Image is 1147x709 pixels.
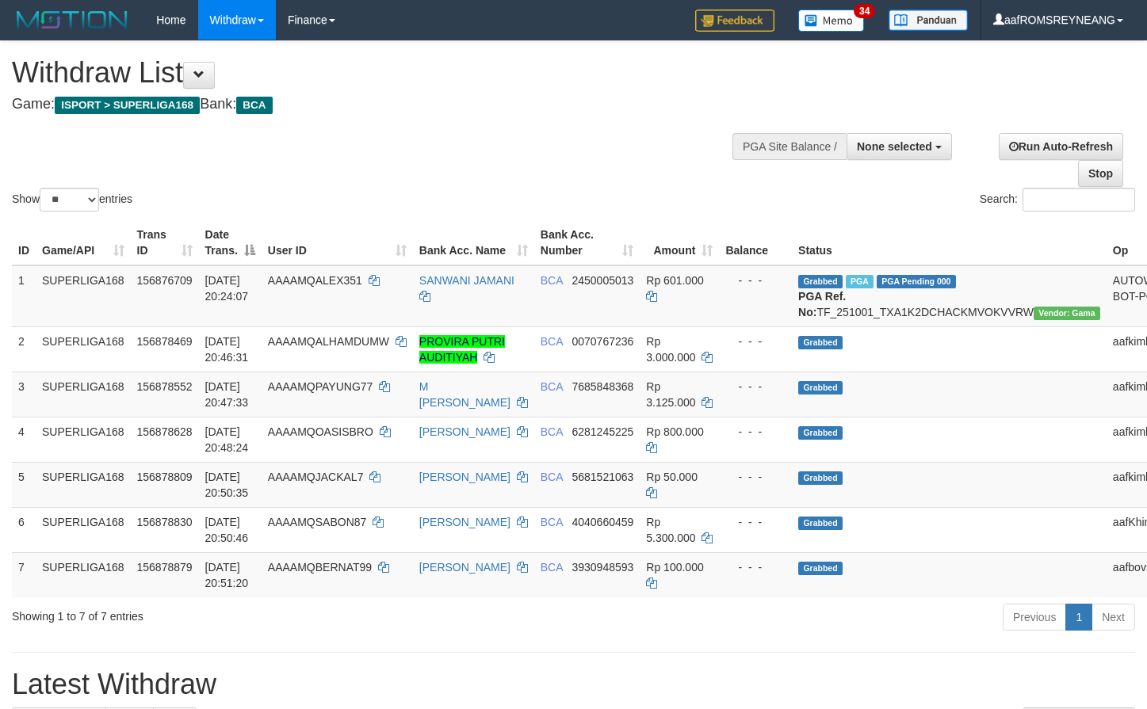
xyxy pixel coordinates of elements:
[792,265,1107,327] td: TF_251001_TXA1K2DCHACKMVOKVVRW
[572,425,633,438] span: Copy 6281245225 to clipboard
[646,425,703,438] span: Rp 800.000
[572,335,633,348] span: Copy 0070767236 to clipboard
[419,516,510,528] a: [PERSON_NAME]
[725,379,786,395] div: - - -
[137,516,193,528] span: 156878830
[268,471,364,483] span: AAAAMQJACKAL7
[980,188,1135,212] label: Search:
[725,469,786,485] div: - - -
[572,274,633,287] span: Copy 2450005013 to clipboard
[725,559,786,575] div: - - -
[847,133,952,160] button: None selected
[695,10,774,32] img: Feedback.jpg
[12,326,36,372] td: 2
[1065,604,1092,631] a: 1
[798,10,865,32] img: Button%20Memo.svg
[1092,604,1135,631] a: Next
[205,561,249,589] span: [DATE] 20:51:20
[205,335,249,364] span: [DATE] 20:46:31
[262,220,413,265] th: User ID: activate to sort column ascending
[131,220,199,265] th: Trans ID: activate to sort column ascending
[572,380,633,393] span: Copy 7685848368 to clipboard
[55,97,200,114] span: ISPORT > SUPERLIGA168
[534,220,640,265] th: Bank Acc. Number: activate to sort column ascending
[572,471,633,483] span: Copy 5681521063 to clipboard
[12,372,36,417] td: 3
[419,274,514,287] a: SANWANI JAMANI
[268,516,367,528] span: AAAAMQSABON87
[199,220,262,265] th: Date Trans.: activate to sort column descending
[1023,188,1135,212] input: Search:
[877,275,956,288] span: PGA Pending
[541,425,563,438] span: BCA
[541,274,563,287] span: BCA
[798,290,846,318] b: PGA Ref. No:
[798,517,843,530] span: Grabbed
[798,562,843,575] span: Grabbed
[1034,307,1100,320] span: Vendor URL: https://trx31.1velocity.biz
[725,424,786,440] div: - - -
[732,133,847,160] div: PGA Site Balance /
[12,8,132,32] img: MOTION_logo.png
[268,335,389,348] span: AAAAMQALHAMDUMW
[413,220,534,265] th: Bank Acc. Name: activate to sort column ascending
[12,417,36,462] td: 4
[12,220,36,265] th: ID
[419,471,510,483] a: [PERSON_NAME]
[857,140,932,153] span: None selected
[646,335,695,364] span: Rp 3.000.000
[572,561,633,574] span: Copy 3930948593 to clipboard
[541,561,563,574] span: BCA
[792,220,1107,265] th: Status
[12,188,132,212] label: Show entries
[419,425,510,438] a: [PERSON_NAME]
[36,462,131,507] td: SUPERLIGA168
[36,552,131,597] td: SUPERLIGA168
[541,516,563,528] span: BCA
[268,274,362,287] span: AAAAMQALEX351
[12,507,36,552] td: 6
[854,4,875,18] span: 34
[725,273,786,288] div: - - -
[889,10,968,31] img: panduan.png
[36,372,131,417] td: SUPERLIGA168
[268,561,372,574] span: AAAAMQBERNAT99
[236,97,272,114] span: BCA
[798,471,843,485] span: Grabbed
[419,335,505,364] a: PROVIRA PUTRI AUDITIYAH
[1078,160,1123,187] a: Stop
[541,380,563,393] span: BCA
[798,275,843,288] span: Grabbed
[268,425,373,438] span: AAAAMQOASISBRO
[419,380,510,409] a: M [PERSON_NAME]
[40,188,99,212] select: Showentries
[36,417,131,462] td: SUPERLIGA168
[541,335,563,348] span: BCA
[12,265,36,327] td: 1
[640,220,719,265] th: Amount: activate to sort column ascending
[12,552,36,597] td: 7
[846,275,874,288] span: Marked by aafsoycanthlai
[572,516,633,528] span: Copy 4040660459 to clipboard
[725,334,786,349] div: - - -
[36,220,131,265] th: Game/API: activate to sort column ascending
[137,471,193,483] span: 156878809
[205,471,249,499] span: [DATE] 20:50:35
[719,220,792,265] th: Balance
[419,561,510,574] a: [PERSON_NAME]
[541,471,563,483] span: BCA
[205,425,249,454] span: [DATE] 20:48:24
[798,381,843,395] span: Grabbed
[268,380,373,393] span: AAAAMQPAYUNG77
[12,57,749,89] h1: Withdraw List
[205,274,249,303] span: [DATE] 20:24:07
[646,516,695,544] span: Rp 5.300.000
[137,335,193,348] span: 156878469
[12,602,466,624] div: Showing 1 to 7 of 7 entries
[646,561,703,574] span: Rp 100.000
[725,514,786,530] div: - - -
[646,274,703,287] span: Rp 601.000
[137,380,193,393] span: 156878552
[36,326,131,372] td: SUPERLIGA168
[999,133,1123,160] a: Run Auto-Refresh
